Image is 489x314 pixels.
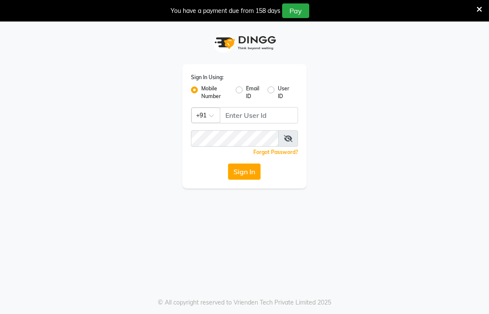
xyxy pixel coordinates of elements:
input: Username [220,107,298,123]
input: Username [191,130,279,147]
label: Sign In Using: [191,74,224,81]
div: You have a payment due from 158 days [171,6,280,15]
label: User ID [278,85,291,100]
img: logo1.svg [210,30,279,55]
button: Sign In [228,163,261,180]
label: Email ID [246,85,261,100]
a: Forgot Password? [253,149,298,155]
button: Pay [282,3,309,18]
label: Mobile Number [201,85,229,100]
